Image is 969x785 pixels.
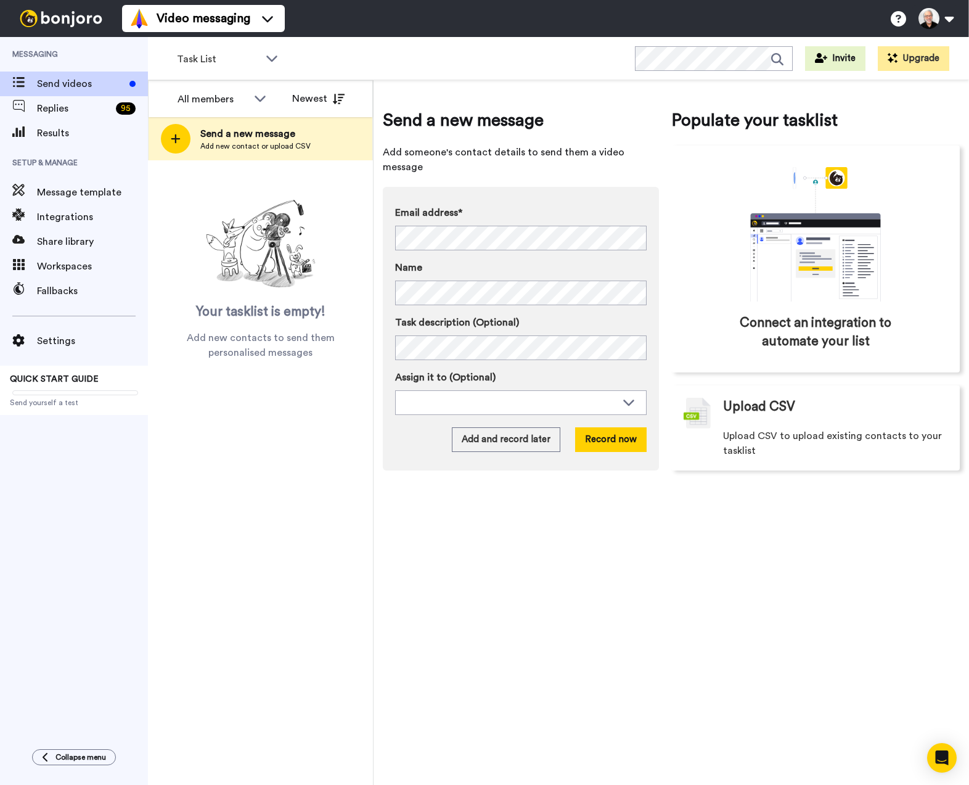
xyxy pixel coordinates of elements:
[116,102,136,115] div: 95
[671,108,960,133] span: Populate your tasklist
[200,126,311,141] span: Send a new message
[684,398,711,429] img: csv-grey.png
[723,167,908,302] div: animation
[32,749,116,765] button: Collapse menu
[37,334,148,348] span: Settings
[395,260,422,275] span: Name
[395,315,647,330] label: Task description (Optional)
[178,92,248,107] div: All members
[452,427,560,452] button: Add and record later
[37,234,148,249] span: Share library
[37,185,148,200] span: Message template
[37,210,148,224] span: Integrations
[157,10,250,27] span: Video messaging
[383,108,659,133] span: Send a new message
[129,9,149,28] img: vm-color.svg
[196,303,325,321] span: Your tasklist is empty!
[55,752,106,762] span: Collapse menu
[724,314,907,351] span: Connect an integration to automate your list
[10,398,138,408] span: Send yourself a test
[37,284,148,298] span: Fallbacks
[927,743,957,773] div: Open Intercom Messenger
[37,126,148,141] span: Results
[166,331,354,360] span: Add new contacts to send them personalised messages
[283,86,354,111] button: Newest
[200,141,311,151] span: Add new contact or upload CSV
[395,370,647,385] label: Assign it to (Optional)
[199,195,322,294] img: ready-set-action.png
[15,10,107,27] img: bj-logo-header-white.svg
[383,145,659,175] span: Add someone's contact details to send them a video message
[37,101,111,116] span: Replies
[723,429,947,458] span: Upload CSV to upload existing contacts to your tasklist
[10,375,99,384] span: QUICK START GUIDE
[177,52,260,67] span: Task List
[37,259,148,274] span: Workspaces
[395,205,647,220] label: Email address*
[878,46,949,71] button: Upgrade
[575,427,647,452] button: Record now
[805,46,865,71] button: Invite
[723,398,795,416] span: Upload CSV
[37,76,125,91] span: Send videos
